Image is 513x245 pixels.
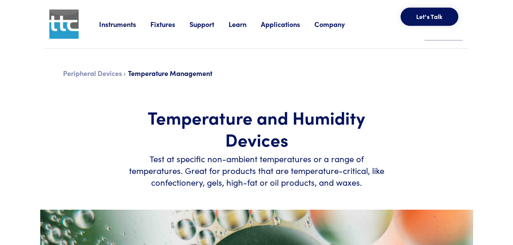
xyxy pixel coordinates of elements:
[229,19,261,29] a: Learn
[129,106,384,150] h1: Temperature and Humidity Devices
[314,19,359,29] a: Company
[63,68,126,78] a: Peripheral Devices ›
[99,19,150,29] a: Instruments
[261,19,314,29] a: Applications
[189,19,229,29] a: Support
[49,9,79,39] img: ttc_logo_1x1_v1.0.png
[401,8,458,26] button: Let's Talk
[128,68,212,78] span: Temperature Management
[129,153,384,188] h6: Test at specific non-ambient temperatures or a range of temperatures. Great for products that are...
[150,19,189,29] a: Fixtures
